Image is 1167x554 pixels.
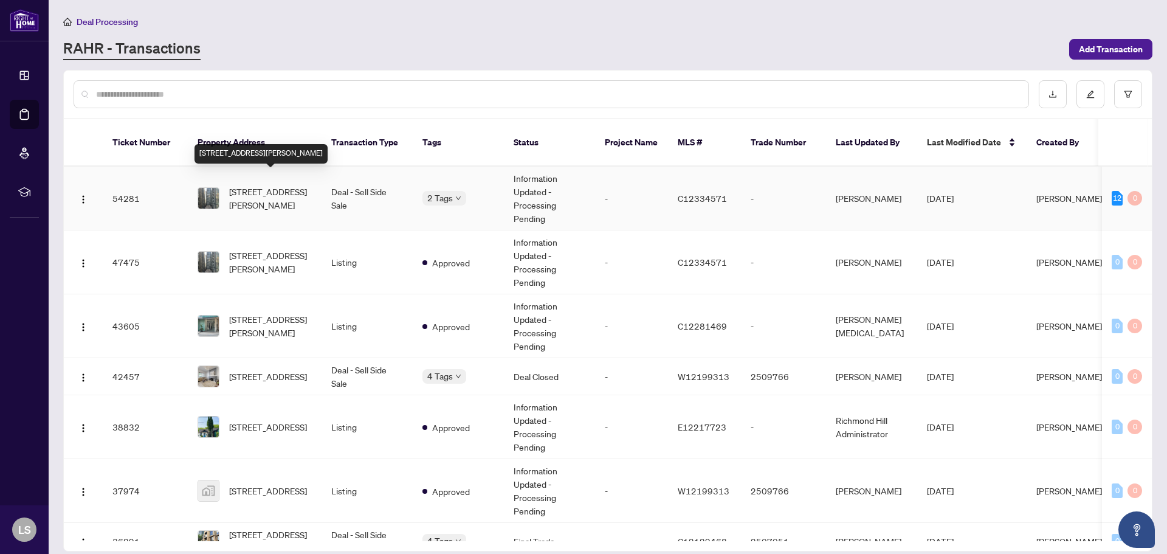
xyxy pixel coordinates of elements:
[198,252,219,272] img: thumbnail-img
[78,322,88,332] img: Logo
[741,167,826,230] td: -
[1069,39,1152,60] button: Add Transaction
[1036,485,1102,496] span: [PERSON_NAME]
[504,294,595,358] td: Information Updated - Processing Pending
[1114,80,1142,108] button: filter
[198,316,219,336] img: thumbnail-img
[826,294,917,358] td: [PERSON_NAME][MEDICAL_DATA]
[826,230,917,294] td: [PERSON_NAME]
[927,485,954,496] span: [DATE]
[1036,536,1102,547] span: [PERSON_NAME]
[1079,40,1143,59] span: Add Transaction
[741,119,826,167] th: Trade Number
[427,191,453,205] span: 2 Tags
[322,167,413,230] td: Deal - Sell Side Sale
[826,358,917,395] td: [PERSON_NAME]
[678,536,727,547] span: C12129468
[74,252,93,272] button: Logo
[1127,319,1142,333] div: 0
[504,395,595,459] td: Information Updated - Processing Pending
[504,358,595,395] td: Deal Closed
[198,417,219,437] img: thumbnail-img
[1086,90,1095,99] span: edit
[74,189,93,208] button: Logo
[595,395,668,459] td: -
[103,358,188,395] td: 42457
[103,459,188,523] td: 37974
[927,257,954,268] span: [DATE]
[322,459,413,523] td: Listing
[198,188,219,209] img: thumbnail-img
[678,257,727,268] span: C12334571
[198,480,219,501] img: thumbnail-img
[78,373,88,383] img: Logo
[1048,90,1057,99] span: download
[322,230,413,294] td: Listing
[595,230,668,294] td: -
[1127,191,1142,206] div: 0
[595,167,668,230] td: -
[18,521,31,538] span: LS
[927,320,954,331] span: [DATE]
[927,536,954,547] span: [DATE]
[826,167,917,230] td: [PERSON_NAME]
[322,119,413,167] th: Transaction Type
[927,371,954,382] span: [DATE]
[1036,421,1102,432] span: [PERSON_NAME]
[427,534,453,548] span: 4 Tags
[826,395,917,459] td: Richmond Hill Administrator
[1118,511,1155,548] button: Open asap
[504,119,595,167] th: Status
[595,358,668,395] td: -
[678,371,729,382] span: W12199313
[188,119,322,167] th: Property Address
[78,258,88,268] img: Logo
[63,38,201,60] a: RAHR - Transactions
[103,294,188,358] td: 43605
[103,119,188,167] th: Ticket Number
[74,417,93,437] button: Logo
[78,423,88,433] img: Logo
[741,294,826,358] td: -
[1039,80,1067,108] button: download
[1127,420,1142,434] div: 0
[322,395,413,459] td: Listing
[432,256,470,269] span: Approved
[74,481,93,500] button: Logo
[103,230,188,294] td: 47475
[78,487,88,497] img: Logo
[1036,257,1102,268] span: [PERSON_NAME]
[1127,483,1142,498] div: 0
[1127,369,1142,384] div: 0
[741,230,826,294] td: -
[229,420,307,434] span: [STREET_ADDRESS]
[427,369,453,383] span: 4 Tags
[10,9,39,32] img: logo
[229,313,312,339] span: [STREET_ADDRESS][PERSON_NAME]
[1112,319,1123,333] div: 0
[1124,90,1132,99] span: filter
[77,16,138,27] span: Deal Processing
[927,193,954,204] span: [DATE]
[1112,369,1123,384] div: 0
[432,320,470,333] span: Approved
[198,531,219,552] img: thumbnail-img
[504,167,595,230] td: Information Updated - Processing Pending
[78,195,88,204] img: Logo
[678,485,729,496] span: W12199313
[78,538,88,547] img: Logo
[927,421,954,432] span: [DATE]
[1127,255,1142,269] div: 0
[432,485,470,498] span: Approved
[1112,534,1123,549] div: 0
[229,370,307,383] span: [STREET_ADDRESS]
[826,119,917,167] th: Last Updated By
[74,316,93,336] button: Logo
[322,358,413,395] td: Deal - Sell Side Sale
[432,421,470,434] span: Approved
[595,294,668,358] td: -
[198,366,219,387] img: thumbnail-img
[74,367,93,386] button: Logo
[229,249,312,275] span: [STREET_ADDRESS][PERSON_NAME]
[455,373,461,379] span: down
